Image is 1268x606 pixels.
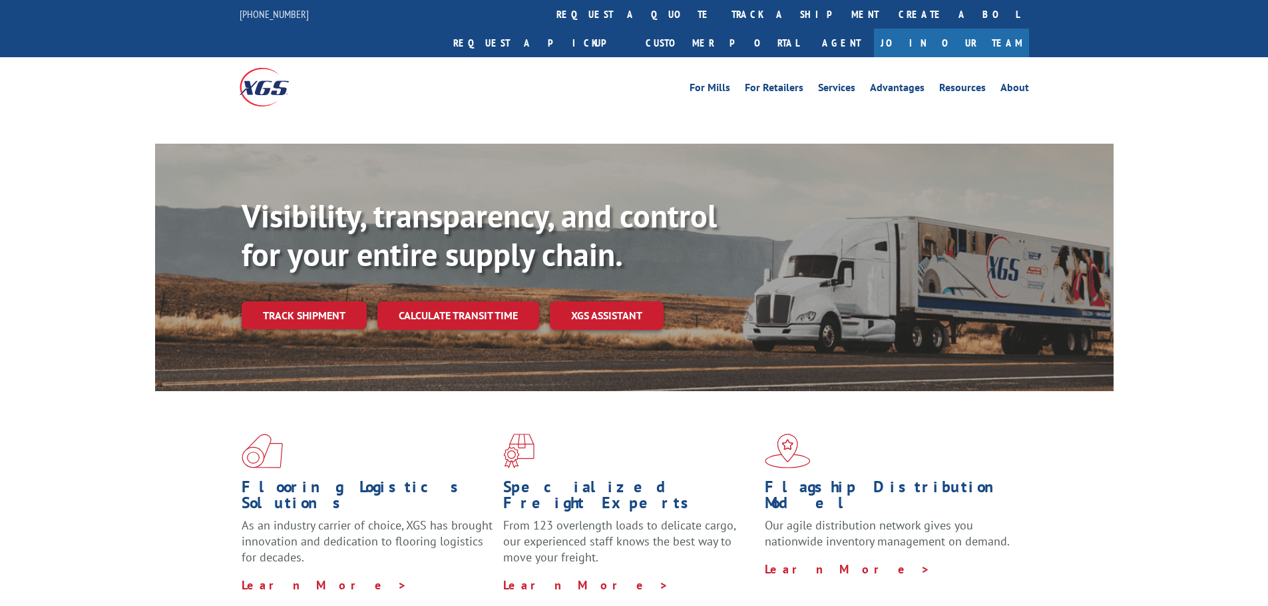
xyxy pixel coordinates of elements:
[874,29,1029,57] a: Join Our Team
[240,7,309,21] a: [PHONE_NUMBER]
[636,29,809,57] a: Customer Portal
[1000,82,1029,97] a: About
[870,82,925,97] a: Advantages
[503,577,669,593] a: Learn More >
[550,301,664,330] a: XGS ASSISTANT
[765,479,1016,518] h1: Flagship Distribution Model
[242,301,367,329] a: Track shipment
[503,479,755,518] h1: Specialized Freight Experts
[503,434,534,468] img: xgs-icon-focused-on-flooring-red
[818,82,855,97] a: Services
[809,29,874,57] a: Agent
[690,82,730,97] a: For Mills
[443,29,636,57] a: Request a pickup
[765,518,1010,549] span: Our agile distribution network gives you nationwide inventory management on demand.
[242,434,283,468] img: xgs-icon-total-supply-chain-intelligence-red
[377,301,539,330] a: Calculate transit time
[765,561,931,577] a: Learn More >
[939,82,986,97] a: Resources
[242,577,407,593] a: Learn More >
[745,82,803,97] a: For Retailers
[242,479,493,518] h1: Flooring Logistics Solutions
[503,518,755,577] p: From 123 overlength loads to delicate cargo, our experienced staff knows the best way to move you...
[242,195,717,275] b: Visibility, transparency, and control for your entire supply chain.
[242,518,493,565] span: As an industry carrier of choice, XGS has brought innovation and dedication to flooring logistics...
[765,434,811,468] img: xgs-icon-flagship-distribution-model-red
